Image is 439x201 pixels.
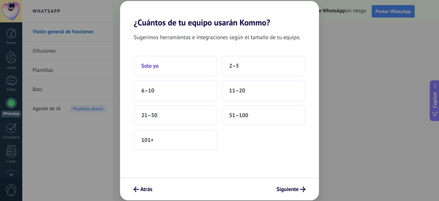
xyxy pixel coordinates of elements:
[130,183,155,195] button: Atrás
[222,105,305,126] button: 51–100
[141,63,158,69] span: Solo yo
[222,80,305,101] button: 11–20
[134,33,300,42] span: Sugerimos herramientas e integraciones según el tamaño de tu equipo.
[273,183,309,195] button: Siguiente
[229,63,239,69] span: 2–5
[134,80,217,101] button: 6–10
[141,137,154,144] span: 101+
[229,112,248,119] span: 51–100
[141,87,154,94] span: 6–10
[141,112,157,119] span: 21–50
[222,56,305,76] button: 2–5
[134,130,217,150] button: 101+
[134,105,217,126] button: 21–50
[276,187,299,192] span: Siguiente
[229,87,245,94] span: 11–20
[134,56,217,76] button: Solo yo
[120,1,319,27] h2: ¿Cuántos de tu equipo usarán Kommo?
[140,187,152,192] span: Atrás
